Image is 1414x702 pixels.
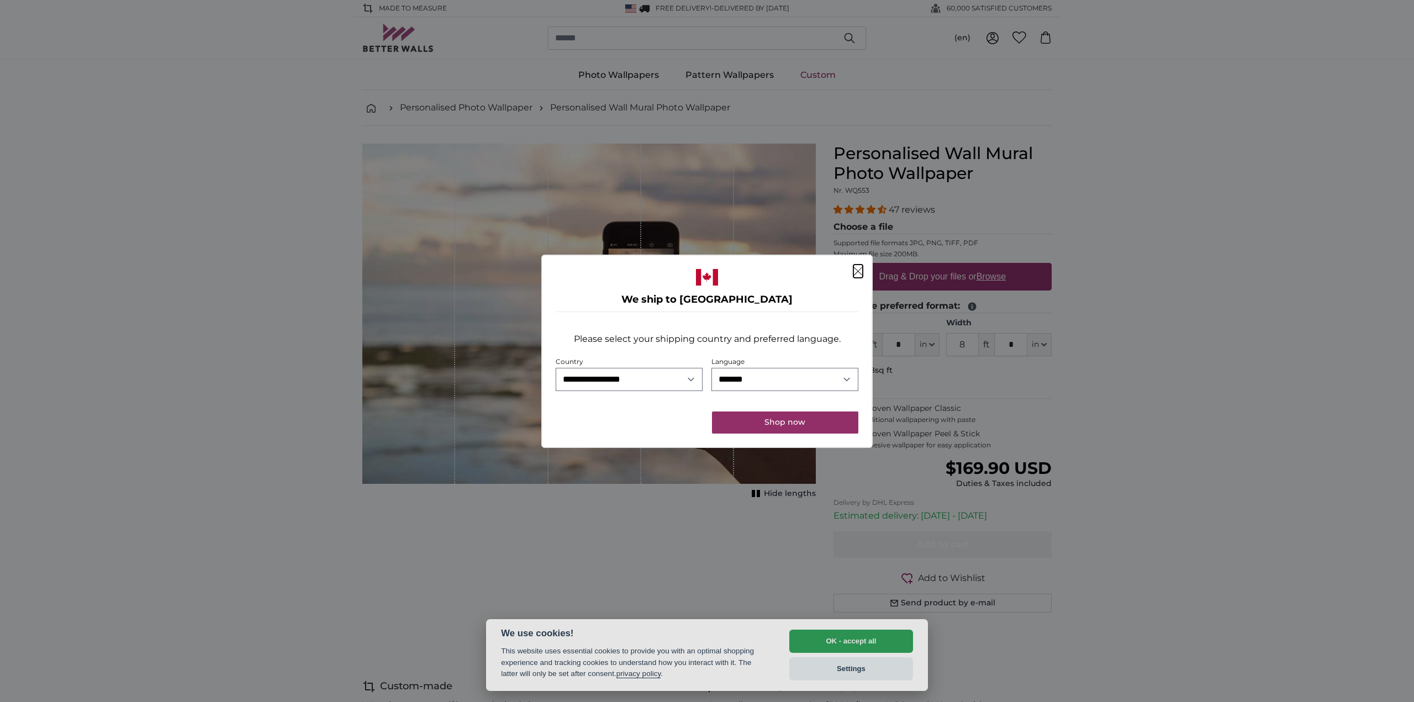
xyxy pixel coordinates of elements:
button: Close [853,265,863,278]
button: Shop now [712,411,858,434]
img: Canada [696,269,718,286]
label: Language [711,357,745,366]
h4: We ship to [GEOGRAPHIC_DATA] [556,292,858,308]
p: Please select your shipping country and preferred language. [574,332,841,346]
label: Country [556,357,583,366]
